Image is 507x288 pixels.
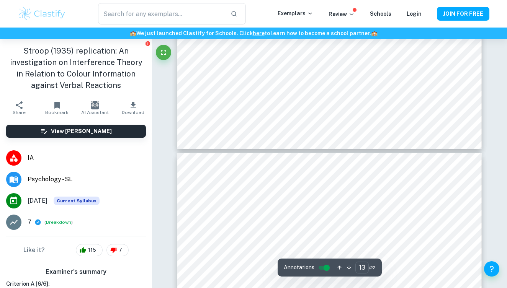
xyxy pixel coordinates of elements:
h6: Like it? [23,246,45,255]
span: 🏫 [130,30,136,36]
span: Download [122,110,144,115]
img: AI Assistant [91,101,99,109]
div: 115 [76,244,103,256]
input: Search for any exemplars... [98,3,224,24]
span: IA [28,153,146,163]
span: Bookmark [45,110,69,115]
p: Exemplars [278,9,313,18]
span: Current Syllabus [54,197,100,205]
img: Clastify logo [18,6,66,21]
div: This exemplar is based on the current syllabus. Feel free to refer to it for inspiration/ideas wh... [54,197,100,205]
span: Share [13,110,26,115]
button: AI Assistant [76,97,114,119]
button: JOIN FOR FREE [437,7,489,21]
button: Breakdown [46,219,71,226]
button: Fullscreen [156,45,171,60]
button: Download [114,97,152,119]
p: Review [329,10,355,18]
button: Report issue [145,41,150,46]
h6: We just launched Clastify for Schools. Click to learn how to become a school partner. [2,29,505,37]
span: Annotations [284,264,314,272]
span: 🏫 [371,30,378,36]
a: here [253,30,265,36]
h1: Stroop (1935) replication: An investigation on Interference Theory in Relation to Colour Informat... [6,45,146,91]
h6: Criterion A [ 6 / 6 ]: [6,280,146,288]
button: Help and Feedback [484,261,499,277]
span: / 22 [369,264,376,271]
span: AI Assistant [81,110,109,115]
p: 7 [28,218,31,227]
span: Psychology - SL [28,175,146,184]
div: 7 [106,244,129,256]
span: 115 [84,246,100,254]
span: 7 [114,246,126,254]
span: ( ) [44,219,73,226]
h6: View [PERSON_NAME] [51,127,112,135]
span: [DATE] [28,196,47,205]
h6: Examiner's summary [3,267,149,277]
button: Bookmark [38,97,76,119]
a: Login [407,11,422,17]
button: View [PERSON_NAME] [6,125,146,138]
a: Schools [370,11,391,17]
